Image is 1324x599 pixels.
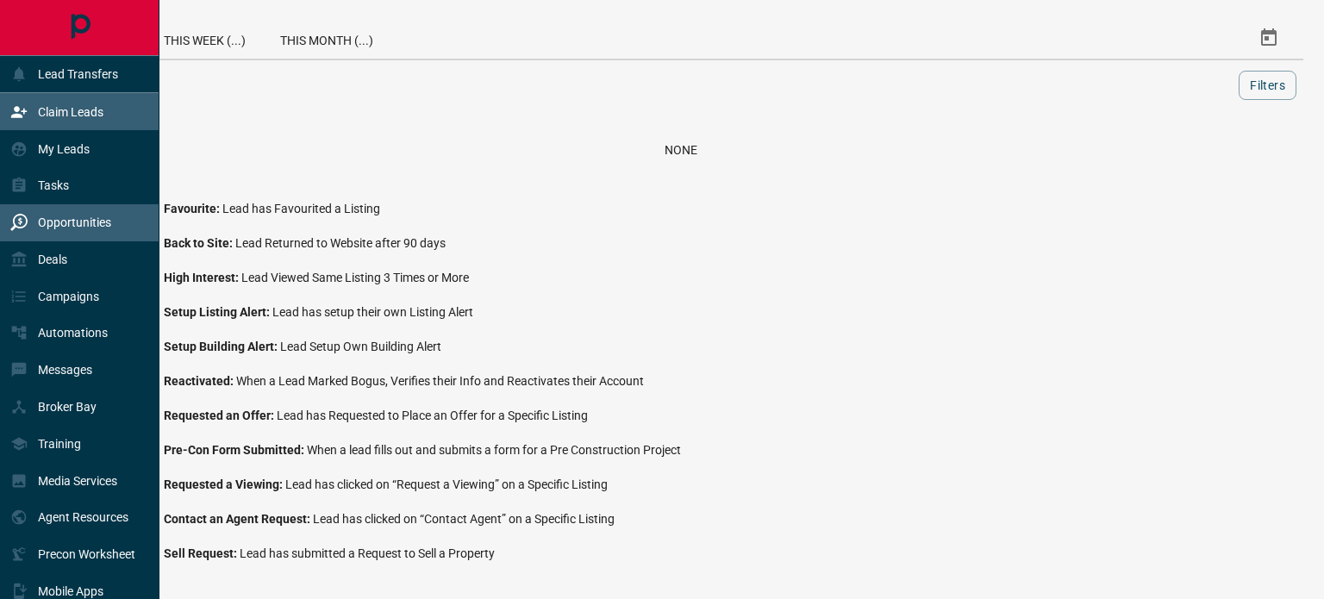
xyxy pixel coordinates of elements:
[79,143,1283,157] div: None
[236,374,644,388] span: When a Lead Marked Bogus, Verifies their Info and Reactivates their Account
[222,202,380,215] span: Lead has Favourited a Listing
[235,236,446,250] span: Lead Returned to Website after 90 days
[241,271,469,284] span: Lead Viewed Same Listing 3 Times or More
[164,443,307,457] span: Pre-Con Form Submitted
[164,374,236,388] span: Reactivated
[285,477,608,491] span: Lead has clicked on “Request a Viewing” on a Specific Listing
[164,305,272,319] span: Setup Listing Alert
[1239,71,1296,100] button: Filters
[164,340,280,353] span: Setup Building Alert
[164,477,285,491] span: Requested a Viewing
[277,409,588,422] span: Lead has Requested to Place an Offer for a Specific Listing
[263,17,390,59] div: This Month (...)
[164,512,313,526] span: Contact an Agent Request
[164,409,277,422] span: Requested an Offer
[307,443,681,457] span: When a lead fills out and submits a form for a Pre Construction Project
[147,17,263,59] div: This Week (...)
[164,236,235,250] span: Back to Site
[1248,17,1290,59] button: Select Date Range
[280,340,441,353] span: Lead Setup Own Building Alert
[164,546,240,560] span: Sell Request
[240,546,495,560] span: Lead has submitted a Request to Sell a Property
[164,202,222,215] span: Favourite
[272,305,473,319] span: Lead has setup their own Listing Alert
[313,512,615,526] span: Lead has clicked on “Contact Agent” on a Specific Listing
[164,271,241,284] span: High Interest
